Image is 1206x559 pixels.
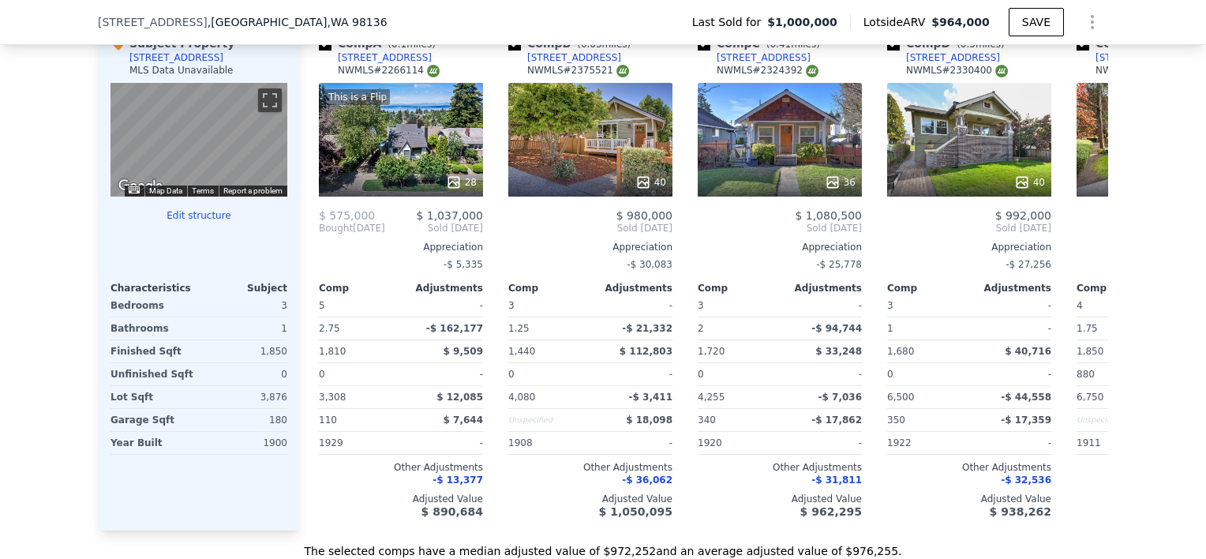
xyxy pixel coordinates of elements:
div: 3 [202,295,287,317]
a: Terms (opens in new tab) [192,186,214,195]
span: $ 962,295 [800,505,862,518]
div: Comp [1077,282,1159,295]
span: -$ 94,744 [811,323,862,334]
span: $964,000 [931,16,990,28]
div: Comp [698,282,780,295]
span: -$ 30,083 [627,259,672,270]
div: 40 [635,174,666,190]
button: Show Options [1077,6,1108,38]
span: Sold [DATE] [698,222,862,234]
div: - [404,363,483,385]
span: -$ 31,811 [811,475,862,486]
div: 1 [887,317,966,340]
span: Last Sold for [692,14,768,30]
span: 6,500 [887,392,914,403]
a: [STREET_ADDRESS] [698,51,811,64]
div: Other Adjustments [319,461,483,474]
span: 1,720 [698,346,725,357]
span: $ 575,000 [319,209,375,222]
div: 1,850 [202,340,287,362]
div: Bedrooms [110,295,196,317]
div: 1.75 [1077,317,1155,340]
a: Report a problem [223,186,283,195]
div: Adjustments [969,282,1051,295]
span: Sold [DATE] [508,222,672,234]
div: 1908 [508,432,587,454]
span: 4,255 [698,392,725,403]
div: [STREET_ADDRESS] [129,51,223,64]
div: Unspecified [1077,409,1155,431]
div: [STREET_ADDRESS] [527,51,621,64]
div: NWMLS # 2324392 [717,64,818,77]
span: -$ 17,862 [811,415,862,426]
div: 1922 [887,432,966,454]
span: 1,850 [1077,346,1103,357]
div: 1920 [698,432,777,454]
span: Sold [DATE] [385,222,483,234]
div: 40 [1014,174,1045,190]
span: -$ 7,036 [818,392,862,403]
div: - [594,295,672,317]
div: 1 [202,317,287,340]
span: -$ 3,411 [629,392,672,403]
span: $ 1,050,095 [599,505,672,518]
span: 5 [319,300,325,311]
div: Adjustments [401,282,483,295]
span: 3 [508,300,515,311]
div: [STREET_ADDRESS] [906,51,1000,64]
span: Lotside ARV [863,14,931,30]
span: $ 1,080,500 [795,209,862,222]
div: Finished Sqft [110,340,196,362]
span: -$ 21,332 [622,323,672,334]
span: 4 [1077,300,1083,311]
img: NWMLS Logo [806,65,818,77]
span: 0 [887,369,893,380]
div: Adjusted Value [508,493,672,505]
div: NWMLS # 2375521 [527,64,629,77]
span: $ 1,037,000 [416,209,483,222]
div: - [972,317,1051,340]
span: $ 18,098 [626,415,672,426]
div: Other Adjustments [887,461,1051,474]
div: Adjustments [590,282,672,295]
span: 3 [887,300,893,311]
div: 1929 [319,432,398,454]
button: Edit structure [110,209,287,222]
div: Unspecified [508,409,587,431]
span: 0 [319,369,325,380]
div: MLS Data Unavailable [129,64,234,77]
div: 180 [202,409,287,431]
span: 350 [887,415,905,426]
span: 0 [508,369,515,380]
a: [STREET_ADDRESS] [887,51,1000,64]
div: - [783,432,862,454]
span: $ 7,644 [444,415,483,426]
span: , [GEOGRAPHIC_DATA] [208,14,388,30]
div: [STREET_ADDRESS] [338,51,432,64]
div: - [594,432,672,454]
span: $ 890,684 [421,505,483,518]
div: Appreciation [319,241,483,253]
span: 1,440 [508,346,535,357]
div: Garage Sqft [110,409,196,431]
div: Other Adjustments [508,461,672,474]
span: 1,680 [887,346,914,357]
div: Comp [319,282,401,295]
span: [STREET_ADDRESS] [98,14,208,30]
div: Year Built [110,432,196,454]
span: 3 [698,300,704,311]
span: -$ 36,062 [622,475,672,486]
div: 0 [202,363,287,385]
div: Other Adjustments [698,461,862,474]
img: NWMLS Logo [427,65,440,77]
div: 36 [825,174,856,190]
div: Appreciation [698,241,862,253]
div: - [783,295,862,317]
span: 4,080 [508,392,535,403]
div: Appreciation [508,241,672,253]
span: -$ 25,778 [816,259,862,270]
span: -$ 17,359 [1001,415,1051,426]
button: SAVE [1009,8,1064,36]
div: NWMLS # 2330400 [906,64,1008,77]
span: -$ 13,377 [433,475,483,486]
